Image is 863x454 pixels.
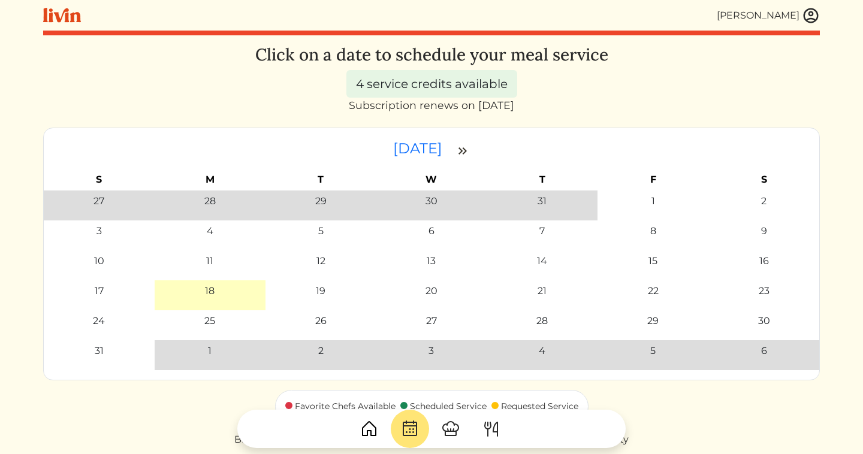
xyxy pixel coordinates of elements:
[537,254,547,268] div: 14
[441,419,460,438] img: ChefHat-a374fb509e4f37eb0702ca99f5f64f3b6956810f32a249b33092029f8484b388.svg
[93,314,105,328] a: 24
[318,344,324,358] a: 2
[650,224,656,238] div: 8
[206,254,213,268] div: 11
[539,224,545,238] div: 7
[400,419,420,438] img: CalendarDots-5bcf9d9080389f2a281d69619e1c85352834be518fbc73d9501aef674afc0d57.svg
[360,419,379,438] img: House-9bf13187bcbb5817f509fe5e7408150f90897510c4275e13d0d5fca38e0b5951.svg
[598,169,708,190] th: F
[427,254,436,268] div: 13
[538,194,547,208] div: 31
[426,284,437,298] a: 20
[802,7,820,25] img: user_account-e6e16d2ec92f44fc35f99ef0dc9cddf60790bfa021a6ecb1c896eb5d2907b31c.svg
[44,169,155,190] th: S
[538,284,547,298] a: 21
[539,344,545,358] a: 4
[758,314,770,328] a: 30
[265,169,376,190] th: T
[349,98,514,113] div: Subscription renews on [DATE]
[204,194,216,208] div: 28
[318,224,324,238] div: 5
[647,314,659,328] a: 29
[708,169,819,190] th: S
[759,284,770,298] a: 23
[482,419,501,438] img: ForkKnife-55491504ffdb50bab0c1e09e7649658475375261d09fd45db06cec23bce548bf.svg
[648,254,657,268] div: 15
[95,344,104,358] a: 31
[96,224,102,238] div: 3
[205,284,215,298] div: 18
[651,194,655,208] div: 1
[761,224,767,238] div: 9
[761,194,767,208] div: 2
[207,224,213,238] div: 4
[426,314,437,328] a: 27
[393,140,442,157] time: [DATE]
[393,140,446,157] a: [DATE]
[648,284,659,298] a: 22
[204,314,215,328] a: 25
[759,254,769,268] div: 16
[255,45,608,65] h3: Click on a date to schedule your meal service
[95,284,104,298] div: 17
[650,344,656,358] a: 5
[536,314,548,328] a: 28
[93,194,104,208] div: 27
[155,169,265,190] th: M
[94,254,104,268] div: 10
[315,194,327,208] div: 29
[315,314,327,328] a: 26
[208,344,212,358] a: 1
[487,169,598,190] th: T
[455,144,470,158] img: double_arrow_right-997dabdd2eccb76564fe50414fa626925505af7f86338824324e960bc414e1a4.svg
[426,194,437,208] div: 30
[376,169,487,190] th: W
[316,284,325,298] div: 19
[429,224,434,238] div: 6
[316,254,325,268] div: 12
[43,8,81,23] img: livin-logo-a0d97d1a881af30f6274990eb6222085a2533c92bbd1e4f22c21b4f0d0e3210c.svg
[346,70,517,98] div: 4 service credits available
[717,8,799,23] div: [PERSON_NAME]
[761,344,767,358] a: 6
[429,344,434,358] a: 3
